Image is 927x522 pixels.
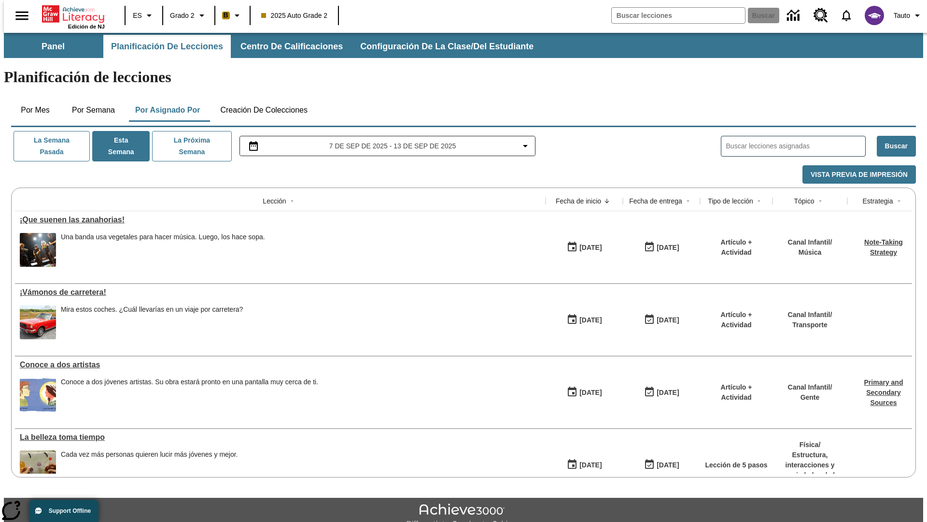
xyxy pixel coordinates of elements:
[708,196,753,206] div: Tipo de lección
[864,238,903,256] a: Note-Taking Strategy
[20,361,541,369] div: Conoce a dos artistas
[20,450,56,484] img: image
[641,383,682,402] button: 09/07/25: Último día en que podrá accederse la lección
[29,500,98,522] button: Support Offline
[61,450,238,459] div: Cada vez más personas quieren lucir más jóvenes y mejor.
[579,387,602,399] div: [DATE]
[61,378,318,386] div: Conoce a dos jóvenes artistas. Su obra estará pronto en una pantalla muy cerca de ti.
[244,140,532,152] button: Seleccione el intervalo de fechas opción del menú
[788,237,832,247] p: Canal Infantil /
[781,2,808,29] a: Centro de información
[152,131,231,161] button: La próxima semana
[11,99,59,122] button: Por mes
[802,165,916,184] button: Vista previa de impresión
[682,195,694,207] button: Sort
[352,35,541,58] button: Configuración de la clase/del estudiante
[5,35,101,58] button: Panel
[563,383,605,402] button: 09/07/25: Primer día en que estuvo disponible la lección
[4,68,923,86] h1: Planificación de lecciones
[705,382,768,403] p: Artículo + Actividad
[612,8,745,23] input: Buscar campo
[61,450,238,484] div: Cada vez más personas quieren lucir más jóvenes y mejor.
[49,507,91,514] span: Support Offline
[20,378,56,412] img: Un autorretrato caricaturesco de Maya Halko y uno realista de Lyla Sowder-Yuson.
[127,99,208,122] button: Por asignado por
[726,139,865,153] input: Buscar lecciones asignadas
[788,320,832,330] p: Transporte
[42,3,105,29] div: Portada
[61,305,243,339] span: Mira estos coches. ¿Cuál llevarías en un viaje por carretera?
[8,1,36,30] button: Abrir el menú lateral
[777,440,843,450] p: Física /
[601,195,613,207] button: Sort
[20,288,541,297] div: ¡Vámonos de carretera!
[794,196,814,206] div: Tópico
[218,7,247,24] button: Boost El color de la clase es anaranjado claro. Cambiar el color de la clase.
[563,311,605,329] button: 09/07/25: Primer día en que estuvo disponible la lección
[815,195,826,207] button: Sort
[212,99,315,122] button: Creación de colecciones
[20,288,541,297] a: ¡Vámonos de carretera!, Lecciones
[20,433,541,442] a: La belleza toma tiempo, Lecciones
[64,99,123,122] button: Por semana
[834,3,859,28] a: Notificaciones
[61,305,243,314] div: Mira estos coches. ¿Cuál llevarías en un viaje por carretera?
[68,24,105,29] span: Edición de NJ
[20,233,56,267] img: Un grupo de personas vestidas de negro toca música en un escenario.
[20,305,56,339] img: Un auto Ford Mustang rojo descapotable estacionado en un suelo adoquinado delante de un campo
[286,195,298,207] button: Sort
[641,238,682,257] button: 09/07/25: Último día en que podrá accederse la lección
[224,9,228,21] span: B
[877,136,916,157] button: Buscar
[579,242,602,254] div: [DATE]
[864,378,903,406] a: Primary and Secondary Sources
[657,387,679,399] div: [DATE]
[20,216,541,224] div: ¡Que suenen las zanahorias!
[20,433,541,442] div: La belleza toma tiempo
[788,247,832,258] p: Música
[579,459,602,471] div: [DATE]
[788,310,832,320] p: Canal Infantil /
[4,33,923,58] div: Subbarra de navegación
[579,314,602,326] div: [DATE]
[103,35,231,58] button: Planificación de lecciones
[808,2,834,29] a: Centro de recursos, Se abrirá en una pestaña nueva.
[14,131,90,161] button: La semana pasada
[263,196,286,206] div: Lección
[894,11,910,21] span: Tauto
[705,237,768,258] p: Artículo + Actividad
[657,242,679,254] div: [DATE]
[788,392,832,403] p: Gente
[170,11,195,21] span: Grado 2
[563,456,605,474] button: 09/07/25: Primer día en que estuvo disponible la lección
[20,216,541,224] a: ¡Que suenen las zanahorias!, Lecciones
[890,7,927,24] button: Perfil/Configuración
[61,233,265,267] span: Una banda usa vegetales para hacer música. Luego, los hace sopa.
[128,7,159,24] button: Lenguaje: ES, Selecciona un idioma
[641,311,682,329] button: 09/07/25: Último día en que podrá accederse la lección
[705,310,768,330] p: Artículo + Actividad
[629,196,682,206] div: Fecha de entrega
[893,195,905,207] button: Sort
[657,314,679,326] div: [DATE]
[753,195,765,207] button: Sort
[61,233,265,241] div: Una banda usa vegetales para hacer música. Luego, los hace sopa.
[61,378,318,412] div: Conoce a dos jóvenes artistas. Su obra estará pronto en una pantalla muy cerca de ti.
[4,35,542,58] div: Subbarra de navegación
[329,141,456,151] span: 7 de sep de 2025 - 13 de sep de 2025
[641,456,682,474] button: 09/07/25: Último día en que podrá accederse la lección
[865,6,884,25] img: avatar image
[788,382,832,392] p: Canal Infantil /
[556,196,601,206] div: Fecha de inicio
[166,7,211,24] button: Grado: Grado 2, Elige un grado
[777,450,843,491] p: Estructura, interacciones y propiedades de la materia
[233,35,351,58] button: Centro de calificaciones
[20,361,541,369] a: Conoce a dos artistas, Lecciones
[657,459,679,471] div: [DATE]
[42,4,105,24] a: Portada
[133,11,142,21] span: ES
[862,196,893,206] div: Estrategia
[705,460,767,470] p: Lección de 5 pasos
